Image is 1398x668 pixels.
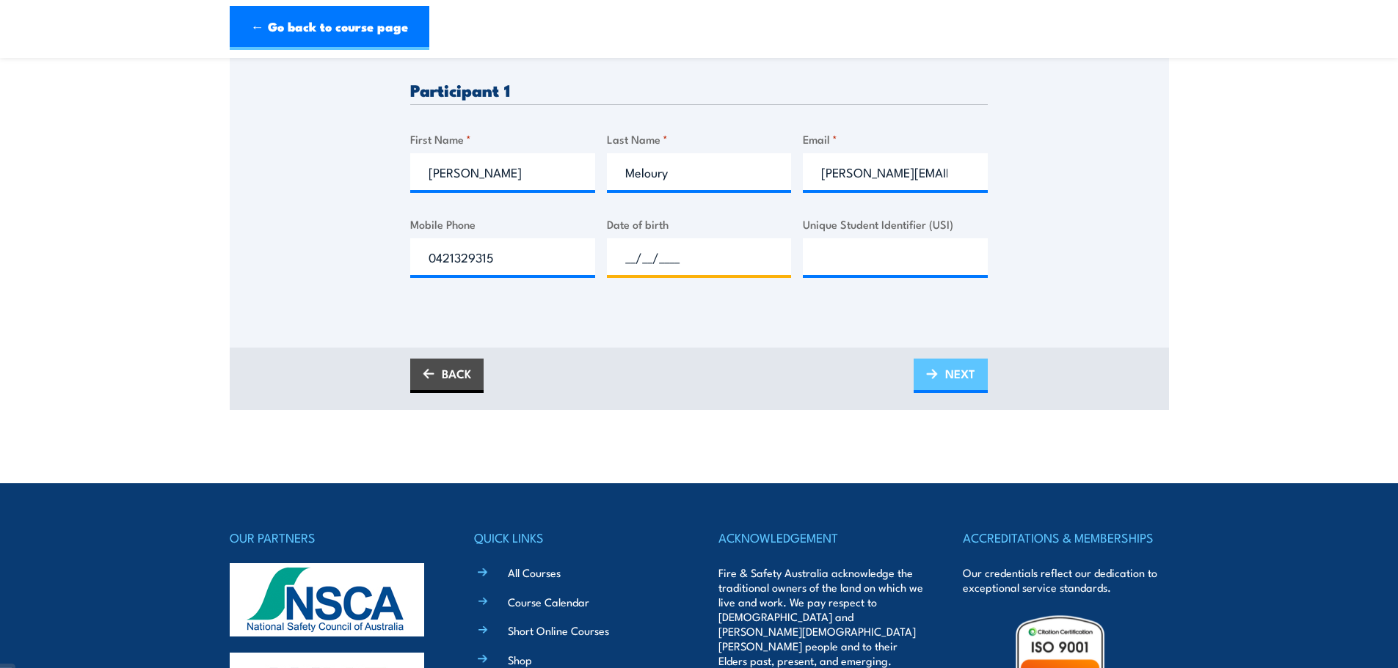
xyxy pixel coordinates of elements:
h4: QUICK LINKS [474,527,680,548]
a: Shop [508,652,532,667]
label: Unique Student Identifier (USI) [803,216,988,232]
label: Mobile Phone [410,216,595,232]
label: Email [803,131,988,147]
a: All Courses [508,565,561,580]
a: Course Calendar [508,594,589,609]
p: Our credentials reflect our dedication to exceptional service standards. [963,565,1168,595]
img: nsca-logo-footer [230,563,424,636]
label: Date of birth [607,216,792,232]
a: ← Go back to course page [230,6,429,50]
span: NEXT [945,354,975,393]
h4: ACCREDITATIONS & MEMBERSHIPS [963,527,1168,548]
label: Last Name [607,131,792,147]
p: Fire & Safety Australia acknowledge the traditional owners of the land on which we live and work.... [718,565,924,668]
label: First Name [410,131,595,147]
a: BACK [410,359,484,393]
h3: Participant 1 [410,81,988,98]
h4: OUR PARTNERS [230,527,435,548]
a: Short Online Courses [508,623,609,638]
a: NEXT [914,359,988,393]
h4: ACKNOWLEDGEMENT [718,527,924,548]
